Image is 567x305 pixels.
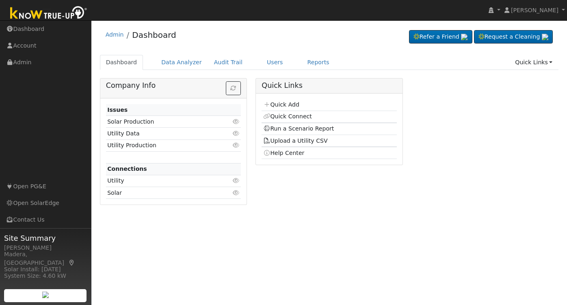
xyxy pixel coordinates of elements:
[263,113,312,120] a: Quick Connect
[232,178,240,183] i: Click to view
[6,4,91,23] img: Know True-Up
[132,30,176,40] a: Dashboard
[107,166,147,172] strong: Connections
[511,7,558,13] span: [PERSON_NAME]
[100,55,143,70] a: Dashboard
[106,81,241,90] h5: Company Info
[155,55,208,70] a: Data Analyzer
[232,190,240,196] i: Click to view
[301,55,335,70] a: Reports
[409,30,472,44] a: Refer a Friend
[261,55,289,70] a: Users
[106,187,219,199] td: Solar
[4,250,87,267] div: Madera, [GEOGRAPHIC_DATA]
[4,272,87,280] div: System Size: 4.60 kW
[263,137,328,144] a: Upload a Utility CSV
[232,142,240,148] i: Click to view
[263,125,334,132] a: Run a Scenario Report
[107,107,128,113] strong: Issues
[263,150,305,156] a: Help Center
[474,30,553,44] a: Request a Cleaning
[208,55,249,70] a: Audit Trail
[542,34,548,40] img: retrieve
[106,31,124,38] a: Admin
[4,233,87,244] span: Site Summary
[262,81,396,90] h5: Quick Links
[106,139,219,151] td: Utility Production
[232,119,240,124] i: Click to view
[4,244,87,252] div: [PERSON_NAME]
[42,292,49,298] img: retrieve
[106,175,219,187] td: Utility
[68,259,76,266] a: Map
[106,128,219,139] td: Utility Data
[232,131,240,136] i: Click to view
[509,55,558,70] a: Quick Links
[4,265,87,274] div: Solar Install: [DATE]
[263,101,299,108] a: Quick Add
[461,34,467,40] img: retrieve
[106,116,219,128] td: Solar Production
